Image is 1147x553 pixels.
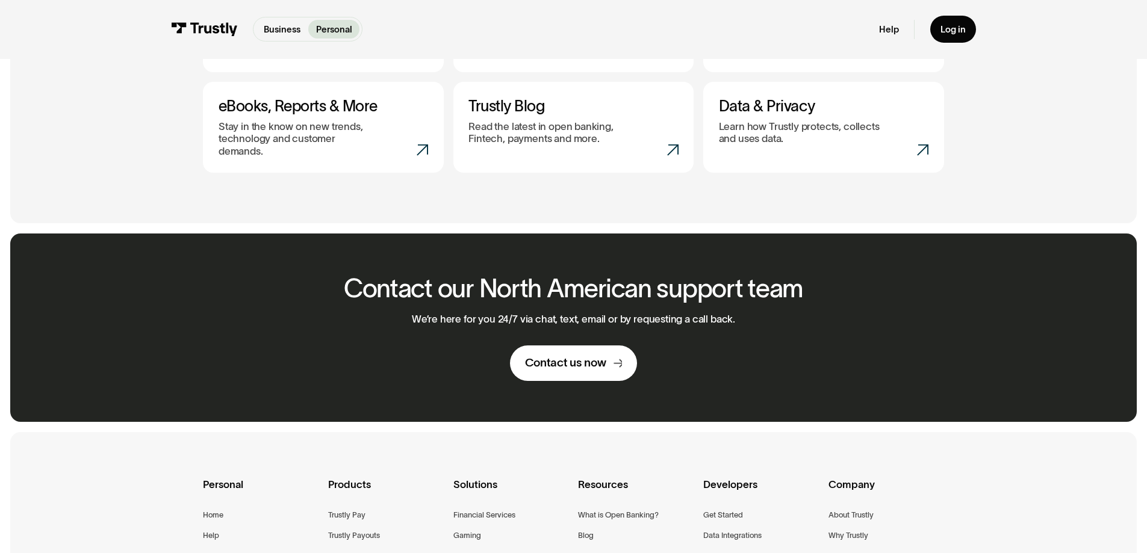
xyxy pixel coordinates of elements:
[453,529,481,542] a: Gaming
[719,120,881,145] p: Learn how Trustly protects, collects and uses data.
[264,23,300,36] p: Business
[412,313,735,325] p: We’re here for you 24/7 via chat, text, email or by requesting a call back.
[703,529,762,542] a: Data Integrations
[328,508,365,522] a: Trustly Pay
[930,16,976,43] a: Log in
[219,120,381,157] p: Stay in the know on new trends, technology and customer demands.
[453,477,569,508] div: Solutions
[308,20,359,39] a: Personal
[344,274,803,303] h2: Contact our North American support team
[328,477,444,508] div: Products
[203,477,319,508] div: Personal
[525,356,606,371] div: Contact us now
[719,97,929,116] h3: Data & Privacy
[940,23,966,35] div: Log in
[328,529,380,542] a: Trustly Payouts
[828,477,944,508] div: Company
[203,82,443,173] a: eBooks, Reports & MoreStay in the know on new trends, technology and customer demands.
[203,508,223,522] a: Home
[828,529,868,542] a: Why Trustly
[879,23,899,35] a: Help
[468,97,679,116] h3: Trustly Blog
[203,529,219,542] a: Help
[219,97,429,116] h3: eBooks, Reports & More
[171,22,237,36] img: Trustly Logo
[453,82,694,173] a: Trustly BlogRead the latest in open banking, Fintech, payments and more.
[828,508,874,522] a: About Trustly
[468,120,631,145] p: Read the latest in open banking, Fintech, payments and more.
[453,508,515,522] a: Financial Services
[578,508,659,522] a: What is Open Banking?
[703,82,943,173] a: Data & PrivacyLearn how Trustly protects, collects and uses data.
[578,529,594,542] a: Blog
[510,345,637,381] a: Contact us now
[316,23,352,36] p: Personal
[703,477,819,508] div: Developers
[578,477,694,508] div: Resources
[256,20,308,39] a: Business
[703,508,743,522] a: Get Started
